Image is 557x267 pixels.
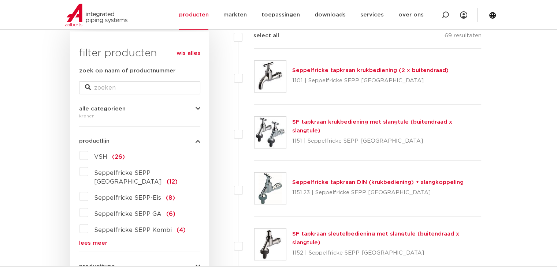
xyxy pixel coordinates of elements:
[242,31,279,40] label: select all
[177,227,186,233] span: (4)
[79,106,126,112] span: alle categorieën
[79,240,200,246] a: lees meer
[292,68,449,73] a: Seppelfricke tapkraan krukbediening (2 x buitendraad)
[292,135,482,147] p: 1151 | Seppelfricke SEPP [GEOGRAPHIC_DATA]
[292,187,464,199] p: 1151.23 | Seppelfricke SEPP [GEOGRAPHIC_DATA]
[444,31,481,43] p: 69 resultaten
[292,180,464,185] a: Seppelfricke tapkraan DIN (krukbediening) + slangkoppeling
[166,211,175,217] span: (6)
[94,154,107,160] span: VSH
[166,195,175,201] span: (8)
[255,61,286,92] img: Thumbnail for Seppelfricke tapkraan krukbediening (2 x buitendraad)
[112,154,125,160] span: (26)
[255,173,286,204] img: Thumbnail for Seppelfricke tapkraan DIN (krukbediening) + slangkoppeling
[79,138,200,144] button: productlijn
[292,119,452,133] a: SF tapkraan krukbediening met slangtule (buitendraad x slangtule)
[167,179,178,185] span: (12)
[79,46,200,61] h3: filter producten
[79,138,109,144] span: productlijn
[79,81,200,94] input: zoeken
[177,49,200,58] a: wis alles
[79,112,200,120] div: kranen
[255,229,286,260] img: Thumbnail for SF tapkraan sleutelbediening met slangtule (buitendraad x slangtule)
[94,211,161,217] span: Seppelfricke SEPP GA
[94,195,161,201] span: Seppelfricke SEPP-Eis
[292,247,482,259] p: 1152 | Seppelfricke SEPP [GEOGRAPHIC_DATA]
[292,231,459,245] a: SF tapkraan sleutelbediening met slangtule (buitendraad x slangtule)
[79,106,200,112] button: alle categorieën
[292,75,449,87] p: 1101 | Seppelfricke SEPP [GEOGRAPHIC_DATA]
[79,67,175,75] label: zoek op naam of productnummer
[94,227,172,233] span: Seppelfricke SEPP Kombi
[94,170,162,185] span: Seppelfricke SEPP [GEOGRAPHIC_DATA]
[255,117,286,148] img: Thumbnail for SF tapkraan krukbediening met slangtule (buitendraad x slangtule)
